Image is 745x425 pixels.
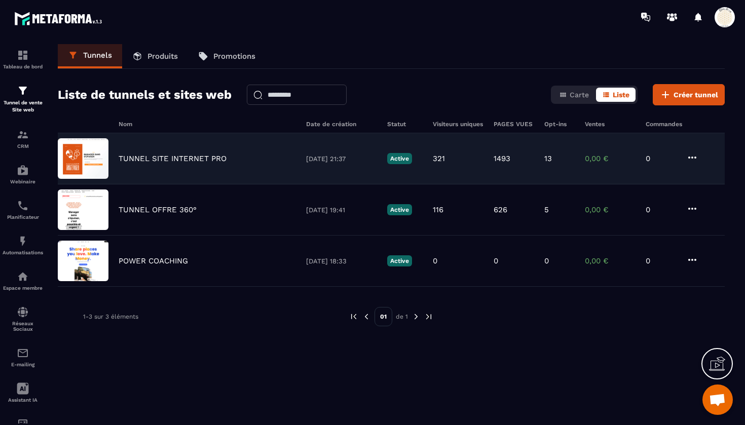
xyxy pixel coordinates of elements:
h6: Date de création [306,121,377,128]
h6: Commandes [646,121,682,128]
p: Tableau de bord [3,64,43,69]
img: next [412,312,421,321]
h6: Visiteurs uniques [433,121,483,128]
p: Tunnel de vente Site web [3,99,43,113]
p: 0 [646,205,676,214]
img: image [58,189,108,230]
a: formationformationCRM [3,121,43,157]
p: 0 [646,256,676,265]
p: 0,00 € [585,154,636,163]
h6: Opt-ins [544,121,575,128]
h6: Nom [119,121,296,128]
img: image [58,241,108,281]
span: Créer tunnel [674,90,718,100]
p: 0 [494,256,498,265]
h6: Statut [387,121,423,128]
p: Active [387,255,412,266]
a: Promotions [188,44,266,68]
a: Assistant IA [3,375,43,410]
p: [DATE] 19:41 [306,206,377,214]
p: 0,00 € [585,205,636,214]
p: Assistant IA [3,397,43,403]
a: automationsautomationsEspace membre [3,263,43,298]
p: 626 [494,205,507,214]
p: 116 [433,205,443,214]
a: formationformationTableau de bord [3,42,43,77]
img: prev [362,312,371,321]
p: Réseaux Sociaux [3,321,43,332]
a: emailemailE-mailing [3,339,43,375]
p: de 1 [396,313,408,321]
img: next [424,312,433,321]
p: POWER COACHING [119,256,188,265]
img: automations [17,271,29,283]
a: Tunnels [58,44,122,68]
img: image [58,138,108,179]
img: formation [17,129,29,141]
p: 13 [544,154,552,163]
p: Webinaire [3,179,43,184]
p: TUNNEL OFFRE 360° [119,205,197,214]
p: 0 [544,256,549,265]
a: schedulerschedulerPlanificateur [3,192,43,227]
a: automationsautomationsAutomatisations [3,227,43,263]
p: 5 [544,205,549,214]
a: formationformationTunnel de vente Site web [3,77,43,121]
p: Automatisations [3,250,43,255]
img: email [17,347,29,359]
h6: PAGES VUES [494,121,534,128]
span: Carte [570,91,589,99]
p: [DATE] 18:33 [306,257,377,265]
p: CRM [3,143,43,149]
a: Produits [122,44,188,68]
h2: Liste de tunnels et sites web [58,85,232,105]
p: 0 [433,256,437,265]
p: Active [387,153,412,164]
img: prev [349,312,358,321]
img: formation [17,85,29,97]
img: scheduler [17,200,29,212]
div: Ouvrir le chat [702,384,733,415]
h6: Ventes [585,121,636,128]
p: Espace membre [3,285,43,291]
p: Promotions [213,52,255,61]
p: [DATE] 21:37 [306,155,377,163]
span: Liste [613,91,629,99]
p: TUNNEL SITE INTERNET PRO [119,154,227,163]
p: Active [387,204,412,215]
button: Carte [553,88,595,102]
img: automations [17,164,29,176]
img: automations [17,235,29,247]
img: formation [17,49,29,61]
a: social-networksocial-networkRéseaux Sociaux [3,298,43,339]
p: Planificateur [3,214,43,220]
p: E-mailing [3,362,43,367]
img: social-network [17,306,29,318]
p: 01 [375,307,392,326]
a: automationsautomationsWebinaire [3,157,43,192]
p: 0,00 € [585,256,636,265]
p: 0 [646,154,676,163]
p: 1-3 sur 3 éléments [83,313,138,320]
button: Liste [596,88,636,102]
p: Produits [147,52,178,61]
img: logo [14,9,105,28]
p: Tunnels [83,51,112,60]
p: 321 [433,154,445,163]
p: 1493 [494,154,510,163]
button: Créer tunnel [653,84,725,105]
